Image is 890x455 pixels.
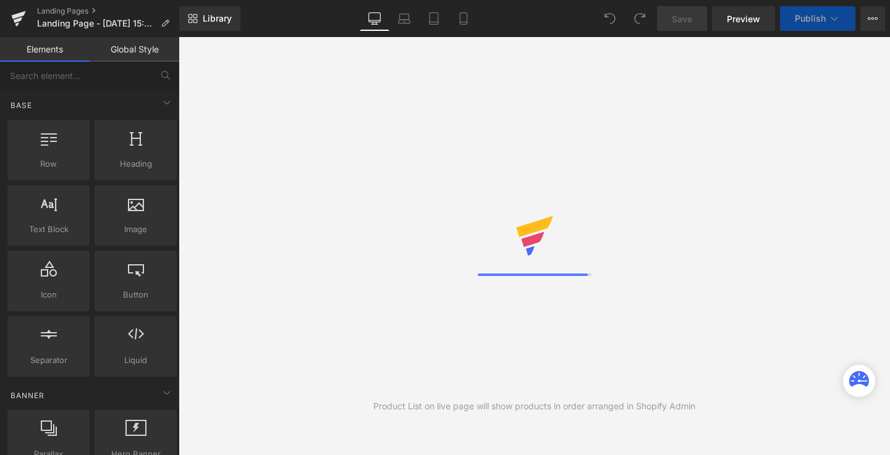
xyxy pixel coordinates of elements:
[11,288,86,301] span: Icon
[449,6,478,31] a: Mobile
[179,6,240,31] a: New Library
[98,223,173,236] span: Image
[780,6,855,31] button: Publish
[860,6,885,31] button: More
[11,157,86,170] span: Row
[90,37,179,62] a: Global Style
[37,6,179,16] a: Landing Pages
[389,6,419,31] a: Laptop
[11,223,86,236] span: Text Block
[373,399,695,413] div: Product List on live page will show products in order arranged in Shopify Admin
[9,99,33,111] span: Base
[795,14,826,23] span: Publish
[598,6,622,31] button: Undo
[11,354,86,367] span: Separator
[627,6,652,31] button: Redo
[712,6,775,31] a: Preview
[98,157,173,170] span: Heading
[98,288,173,301] span: Button
[37,19,156,28] span: Landing Page - [DATE] 15:54:49
[360,6,389,31] a: Desktop
[672,12,692,25] span: Save
[98,354,173,367] span: Liquid
[727,12,760,25] span: Preview
[203,13,232,24] span: Library
[9,390,46,401] span: Banner
[419,6,449,31] a: Tablet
